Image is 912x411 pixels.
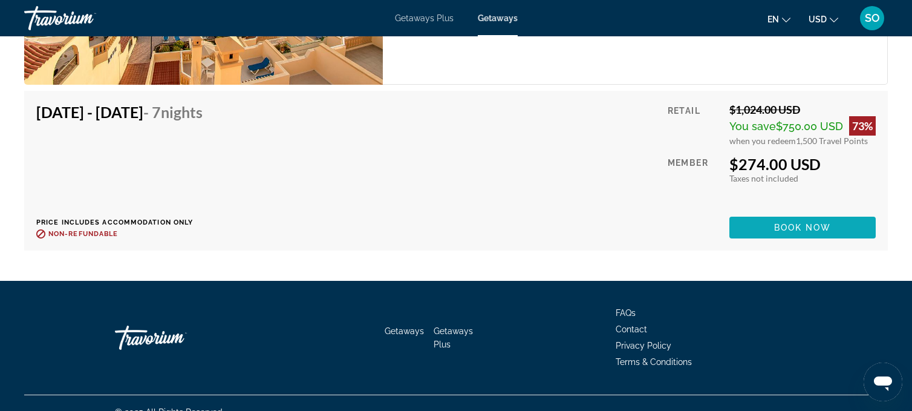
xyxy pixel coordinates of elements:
span: when you redeem [729,136,796,146]
button: User Menu [856,5,888,31]
span: Book now [774,223,832,232]
a: Getaways Plus [434,326,473,349]
div: Member [668,155,720,208]
div: 73% [849,116,876,136]
h4: [DATE] - [DATE] [36,103,203,121]
div: Retail [668,103,720,146]
a: Go Home [115,320,236,356]
a: FAQs [616,308,636,318]
a: Terms & Conditions [616,357,692,367]
a: Travorium [24,2,145,34]
button: Book now [729,217,876,238]
a: Contact [616,324,647,334]
span: - 7 [143,103,203,121]
button: Change language [767,10,790,28]
button: Change currency [809,10,838,28]
iframe: Schaltfläche zum Öffnen des Messaging-Fensters [864,363,902,401]
p: Price includes accommodation only [36,219,212,226]
span: 1,500 Travel Points [796,136,868,146]
span: USD [809,15,827,24]
div: $1,024.00 USD [729,103,876,116]
span: You save [729,120,776,133]
span: SO [865,12,880,24]
span: Taxes not included [729,173,798,183]
a: Getaways [385,326,424,336]
span: $750.00 USD [776,120,843,133]
span: Nights [161,103,203,121]
div: $274.00 USD [729,155,876,173]
a: Getaways [478,13,518,23]
a: Getaways Plus [395,13,454,23]
span: Non-refundable [48,230,118,238]
span: en [767,15,779,24]
a: Privacy Policy [616,341,671,350]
